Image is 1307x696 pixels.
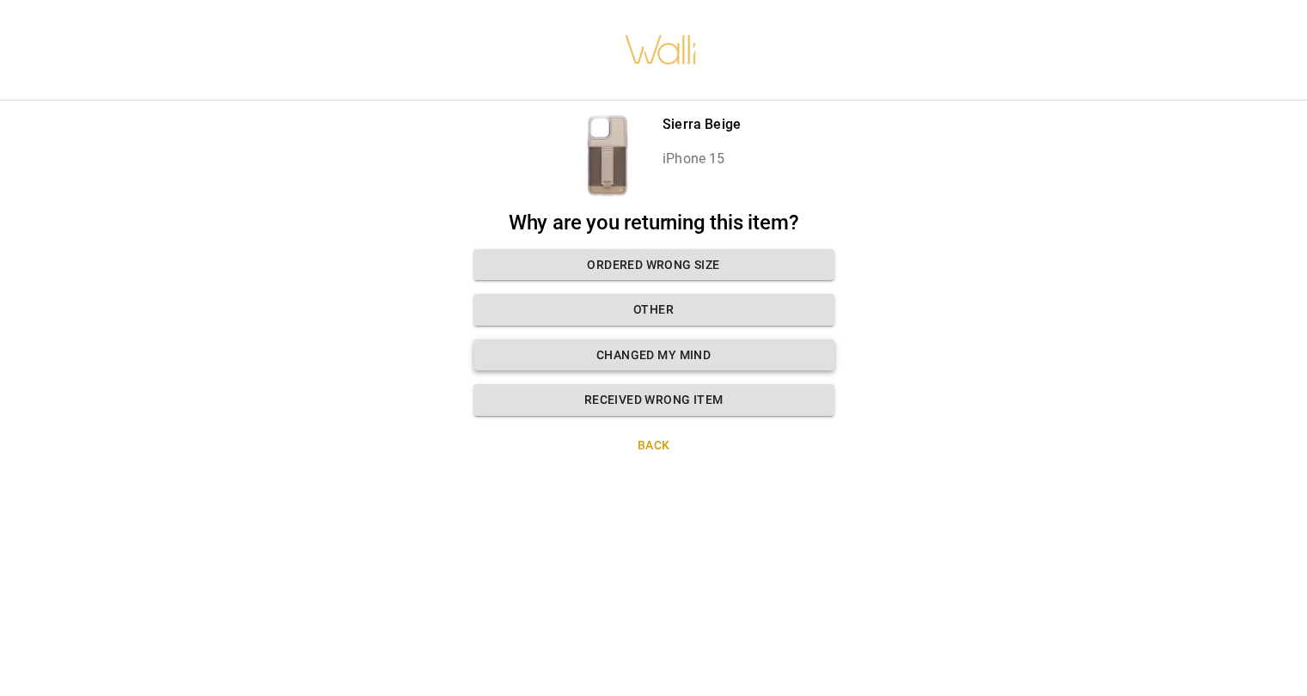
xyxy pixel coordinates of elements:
p: iPhone 15 [663,149,741,169]
button: Other [473,294,834,326]
button: Received wrong item [473,384,834,416]
button: Ordered wrong size [473,249,834,281]
img: walli-inc.myshopify.com [624,13,698,87]
h2: Why are you returning this item? [473,211,834,235]
button: Back [473,430,834,461]
p: Sierra Beige [663,114,741,135]
button: Changed my mind [473,339,834,371]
